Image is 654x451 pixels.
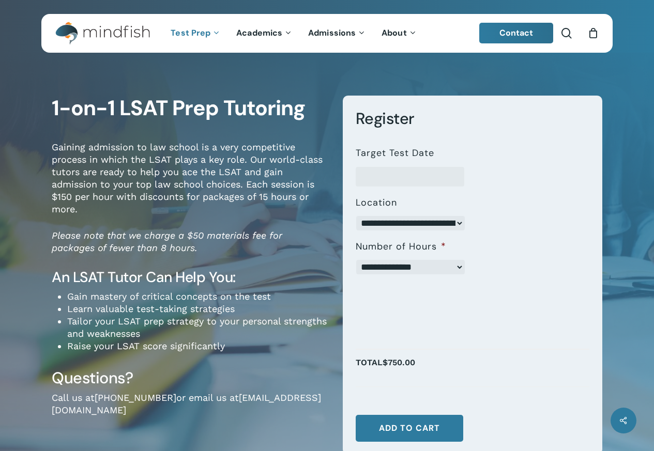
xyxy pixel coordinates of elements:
[52,392,327,430] p: Call us at or email us at
[374,29,425,38] a: About
[356,278,513,319] iframe: reCAPTCHA
[356,355,589,381] p: Total
[382,27,407,38] span: About
[52,368,327,388] h3: Questions?
[356,197,397,209] label: Location
[171,27,210,38] span: Test Prep
[229,29,300,38] a: Academics
[356,147,434,159] label: Target Test Date
[479,23,554,43] a: Contact
[308,27,356,38] span: Admissions
[67,290,327,303] li: Gain mastery of critical concepts on the test
[52,268,327,287] h4: An LSAT Tutor Can Help You:
[300,29,374,38] a: Admissions
[163,14,424,53] nav: Main Menu
[163,29,229,38] a: Test Prep
[67,340,327,352] li: Raise your LSAT score significantly
[67,315,327,340] li: Tailor your LSAT prep strategy to your personal strengths and weaknesses
[52,230,282,253] em: Please note that we charge a $50 materials fee for packages of fewer than 8 hours.
[52,141,327,229] p: Gaining admission to law school is a very competitive process in which the LSAT plays a key role....
[356,108,589,129] h3: Register
[383,357,415,367] span: $750.00
[356,241,446,253] label: Number of Hours
[499,27,534,38] span: Contact
[41,14,613,53] header: Main Menu
[587,27,599,39] a: Cart
[67,303,327,315] li: Learn valuable test-taking strategies
[95,392,176,403] a: [PHONE_NUMBER]
[236,27,282,38] span: Academics
[356,415,463,442] button: Add to cart
[52,96,327,121] h1: 1-on-1 LSAT Prep Tutoring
